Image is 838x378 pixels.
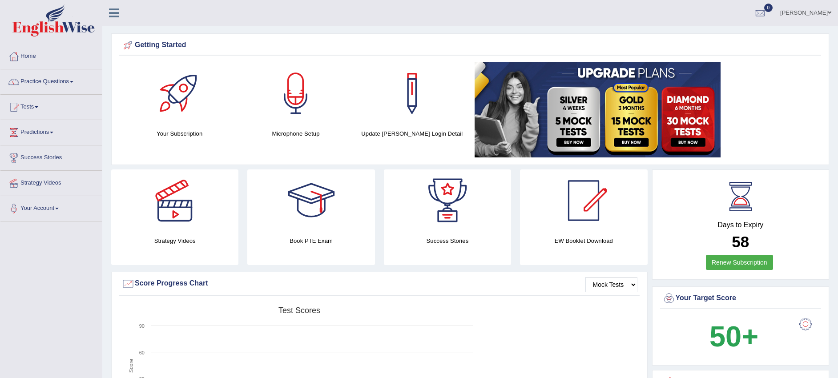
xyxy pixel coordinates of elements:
[732,233,749,250] b: 58
[475,62,721,157] img: small5.jpg
[0,145,102,168] a: Success Stories
[764,4,773,12] span: 0
[139,350,145,355] text: 60
[0,95,102,117] a: Tests
[0,44,102,66] a: Home
[709,320,758,353] b: 50+
[121,277,637,290] div: Score Progress Chart
[520,236,647,245] h4: EW Booklet Download
[126,129,233,138] h4: Your Subscription
[139,323,145,329] text: 90
[121,39,819,52] div: Getting Started
[359,129,466,138] h4: Update [PERSON_NAME] Login Detail
[0,120,102,142] a: Predictions
[662,221,819,229] h4: Days to Expiry
[384,236,511,245] h4: Success Stories
[278,306,320,315] tspan: Test scores
[0,171,102,193] a: Strategy Videos
[111,236,238,245] h4: Strategy Videos
[247,236,375,245] h4: Book PTE Exam
[0,196,102,218] a: Your Account
[128,359,134,373] tspan: Score
[242,129,349,138] h4: Microphone Setup
[0,69,102,92] a: Practice Questions
[662,292,819,305] div: Your Target Score
[706,255,773,270] a: Renew Subscription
